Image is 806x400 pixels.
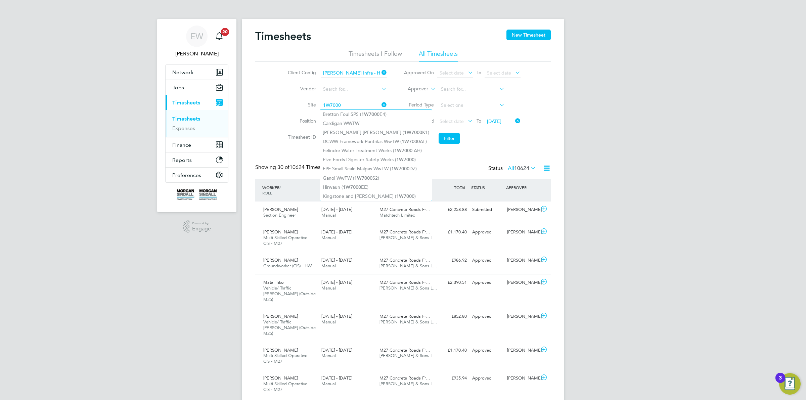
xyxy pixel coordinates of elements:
span: [DATE] - [DATE] [321,229,352,235]
div: APPROVER [504,181,539,193]
span: Vehicle/ Traffic [PERSON_NAME] (Outside M25) [263,319,316,336]
span: To [475,117,483,125]
img: morgansindall-logo-retina.png [177,189,217,200]
div: [PERSON_NAME] [504,277,539,288]
span: Reports [172,157,192,163]
div: £1,170.40 [435,345,469,356]
span: [PERSON_NAME] [263,313,298,319]
label: Timesheet ID [286,134,316,140]
span: [DATE] - [DATE] [321,207,352,212]
span: EW [190,32,203,41]
span: Multi Skilled Operative - CIS - M27 [263,235,310,246]
span: [PERSON_NAME] & Sons L… [379,285,437,291]
span: [PERSON_NAME] & Sons L… [379,263,437,269]
span: Section Engineer [263,212,296,218]
span: M27 Concrete Roads Fr… [379,207,430,212]
div: £2,258.88 [435,204,469,215]
span: Manual [321,319,336,325]
li: All Timesheets [419,50,458,62]
span: [DATE] [487,118,501,124]
input: Select one [439,101,505,110]
li: Hirwaun ( EE) [320,183,432,192]
nav: Main navigation [157,19,236,212]
li: Cardigan WWTW [320,119,432,128]
span: Jobs [172,84,184,91]
label: Approved On [404,70,434,76]
input: Search for... [321,101,387,110]
div: PERIOD [319,181,377,199]
a: Timesheets [172,116,200,122]
div: Approved [469,311,504,322]
a: EW[PERSON_NAME] [165,26,228,58]
b: 1W7000 [396,157,414,163]
li: Five Fords Digester Safety Works ( ) [320,155,432,164]
span: ROLE [262,190,272,195]
span: Select date [440,70,464,76]
button: Network [166,65,228,80]
span: To [475,68,483,77]
div: £2,390.51 [435,277,469,288]
span: Emma Wells [165,50,228,58]
span: Manual [321,353,336,358]
span: Matchtech Limited [379,212,415,218]
span: M27 Concrete Roads Fr… [379,229,430,235]
span: Manual [321,235,336,240]
div: £852.80 [435,311,469,322]
span: Manual [321,285,336,291]
div: Approved [469,373,504,384]
span: [PERSON_NAME] [263,207,298,212]
span: M27 Concrete Roads Fr… [379,347,430,353]
div: Status [488,164,537,173]
input: Search for... [321,69,387,78]
b: 1W7000 [361,112,379,117]
label: Client Config [286,70,316,76]
div: STATUS [469,181,504,193]
div: £986.92 [435,255,469,266]
b: 1W7000 [354,175,372,181]
div: Timesheets [166,110,228,137]
label: Period Type [404,102,434,108]
span: Manual [321,212,336,218]
b: 1W7000 [402,139,420,144]
span: Manual [321,381,336,387]
b: 1W7000 [391,166,409,172]
span: [DATE] - [DATE] [321,347,352,353]
div: [PERSON_NAME] [504,227,539,238]
span: M27 Concrete Roads Fr… [379,257,430,263]
span: Multi Skilled Operative - CIS - M27 [263,381,310,392]
span: M27 Concrete Roads Fr… [379,375,430,381]
span: Manual [321,263,336,269]
span: Matai Tiko [263,279,284,285]
label: Position [286,118,316,124]
span: 30 of [277,164,289,171]
span: Powered by [192,220,211,226]
button: Jobs [166,80,228,95]
div: [PERSON_NAME] [504,204,539,215]
span: Network [172,69,193,76]
span: Preferences [172,172,201,178]
span: Engage [192,226,211,232]
li: Ganol WwTW ( S2) [320,174,432,183]
button: Reports [166,152,228,167]
span: [DATE] - [DATE] [321,375,352,381]
span: Vehicle/ Traffic [PERSON_NAME] (Outside M25) [263,285,316,302]
span: [PERSON_NAME] & Sons L… [379,381,437,387]
div: WORKER [261,181,319,199]
span: [DATE] - [DATE] [321,279,352,285]
span: [DATE] - [DATE] [321,313,352,319]
span: M27 Concrete Roads Fr… [379,279,430,285]
div: Approved [469,277,504,288]
div: £935.94 [435,373,469,384]
a: Expenses [172,125,195,131]
span: Select date [440,118,464,124]
span: [PERSON_NAME] [263,375,298,381]
span: [PERSON_NAME] [263,257,298,263]
span: Groundworker (CIS) - HW [263,263,312,269]
div: £1,170.40 [435,227,469,238]
span: [PERSON_NAME] [263,347,298,353]
button: Timesheets [166,95,228,110]
input: Search for... [439,85,505,94]
button: Finance [166,137,228,152]
span: Select date [487,70,511,76]
span: 10624 Timesheets [277,164,333,171]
